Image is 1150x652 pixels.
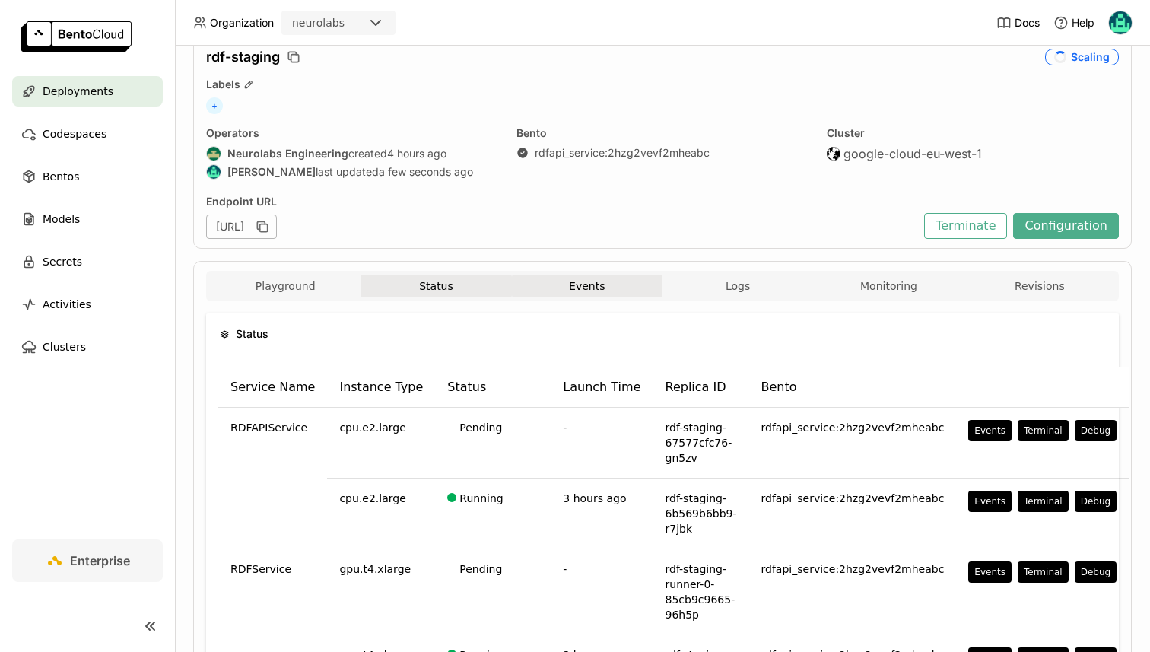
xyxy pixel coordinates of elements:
[563,421,567,434] span: -
[512,275,662,297] button: Events
[653,549,749,635] td: rdf-staging-runner-0-85cb9c9665-96h5p
[12,119,163,149] a: Codespaces
[227,147,348,161] strong: Neurolabs Engineering
[346,16,348,31] input: Selected neurolabs.
[726,279,750,293] span: Logs
[1015,16,1040,30] span: Docs
[749,408,957,479] td: rdfapi_service:2hzg2vevf2mheabc
[210,275,361,297] button: Playground
[968,420,1012,441] button: Events
[230,561,291,577] span: RDFService
[996,15,1040,30] a: Docs
[361,275,511,297] button: Status
[749,479,957,549] td: rdfapi_service:2hzg2vevf2mheabc
[1045,49,1119,65] div: Scaling
[206,146,498,161] div: created
[292,15,345,30] div: neurolabs
[206,78,1119,91] div: Labels
[974,425,1005,437] div: Events
[387,147,446,161] span: 4 hours ago
[327,367,435,408] th: Instance Type
[653,367,749,408] th: Replica ID
[327,479,435,549] td: cpu.e2.large
[43,338,86,356] span: Clusters
[435,549,551,635] td: Pending
[516,126,808,140] div: Bento
[968,561,1012,583] button: Events
[1054,51,1066,63] i: loading
[1072,16,1094,30] span: Help
[551,367,653,408] th: Launch Time
[43,125,106,143] span: Codespaces
[210,16,274,30] span: Organization
[653,479,749,549] td: rdf-staging-6b569b6bb9-r7jbk
[236,326,268,342] span: Status
[968,491,1012,512] button: Events
[974,566,1005,578] div: Events
[70,553,130,568] span: Enterprise
[206,126,498,140] div: Operators
[653,408,749,479] td: rdf-staging-67577cfc76-gn5zv
[1075,420,1117,441] button: Debug
[435,367,551,408] th: Status
[21,21,132,52] img: logo
[218,367,327,408] th: Service Name
[379,165,473,179] span: a few seconds ago
[327,549,435,635] td: gpu.t4.xlarge
[327,408,435,479] td: cpu.e2.large
[12,332,163,362] a: Clusters
[206,195,917,208] div: Endpoint URL
[827,126,1119,140] div: Cluster
[749,367,957,408] th: Bento
[1075,491,1117,512] button: Debug
[1018,561,1069,583] button: Terminal
[206,97,223,114] span: +
[813,275,964,297] button: Monitoring
[1075,561,1117,583] button: Debug
[1013,213,1119,239] button: Configuration
[12,289,163,320] a: Activities
[924,213,1007,239] button: Terminate
[206,215,277,239] div: [URL]
[207,165,221,179] img: Calin Cojocaru
[535,146,710,160] a: rdfapi_service:2hzg2vevf2mheabc
[435,408,551,479] td: Pending
[563,492,626,504] span: 3 hours ago
[12,76,163,107] a: Deployments
[206,49,280,65] span: rdf-staging
[43,167,79,186] span: Bentos
[12,539,163,582] a: Enterprise
[206,164,498,180] div: last updated
[12,246,163,277] a: Secrets
[207,147,221,161] img: Neurolabs Engineering
[435,479,551,549] td: Running
[230,420,307,435] span: RDFAPIService
[843,146,982,161] span: google-cloud-eu-west-1
[12,161,163,192] a: Bentos
[43,295,91,313] span: Activities
[964,275,1115,297] button: Revisions
[1109,11,1132,34] img: Calin Cojocaru
[1018,491,1069,512] button: Terminal
[43,253,82,271] span: Secrets
[749,549,957,635] td: rdfapi_service:2hzg2vevf2mheabc
[1053,15,1094,30] div: Help
[1018,420,1069,441] button: Terminal
[12,204,163,234] a: Models
[974,495,1005,507] div: Events
[43,82,113,100] span: Deployments
[563,563,567,575] span: -
[43,210,80,228] span: Models
[227,165,316,179] strong: [PERSON_NAME]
